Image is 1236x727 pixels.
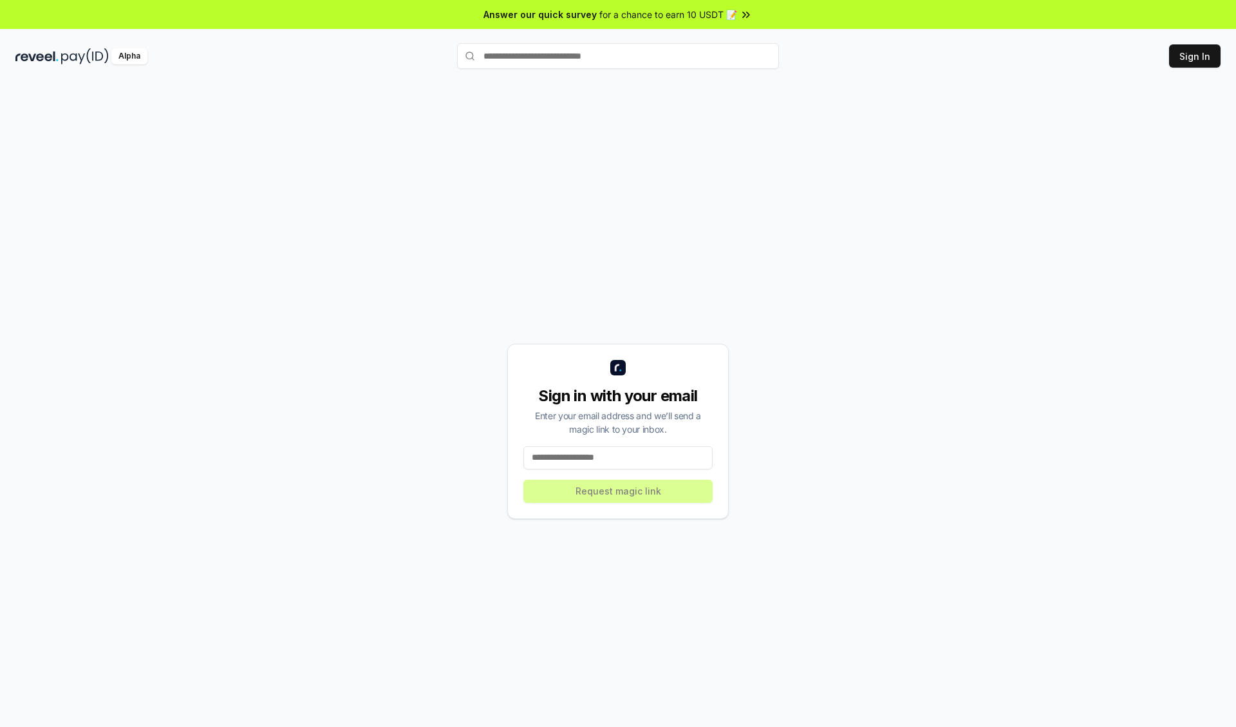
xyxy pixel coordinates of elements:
div: Enter your email address and we’ll send a magic link to your inbox. [523,409,713,436]
span: Answer our quick survey [483,8,597,21]
div: Sign in with your email [523,386,713,406]
span: for a chance to earn 10 USDT 📝 [599,8,737,21]
img: logo_small [610,360,626,375]
div: Alpha [111,48,147,64]
img: reveel_dark [15,48,59,64]
img: pay_id [61,48,109,64]
button: Sign In [1169,44,1221,68]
